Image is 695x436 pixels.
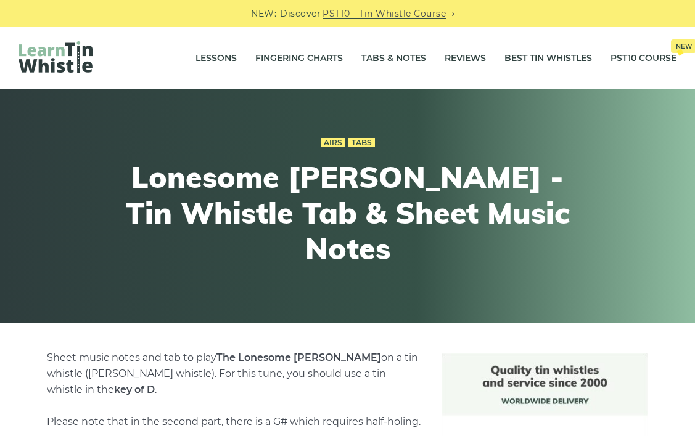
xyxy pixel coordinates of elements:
[121,159,575,266] h1: Lonesome [PERSON_NAME] - Tin Whistle Tab & Sheet Music Notes
[348,138,375,148] a: Tabs
[321,138,345,148] a: Airs
[114,384,155,395] strong: key of D
[47,350,423,430] p: Sheet music notes and tab to play on a tin whistle ([PERSON_NAME] whistle). For this tune, you sh...
[19,41,93,73] img: LearnTinWhistle.com
[445,43,486,74] a: Reviews
[611,43,676,74] a: PST10 CourseNew
[255,43,343,74] a: Fingering Charts
[195,43,237,74] a: Lessons
[504,43,592,74] a: Best Tin Whistles
[216,352,381,363] strong: The Lonesome [PERSON_NAME]
[361,43,426,74] a: Tabs & Notes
